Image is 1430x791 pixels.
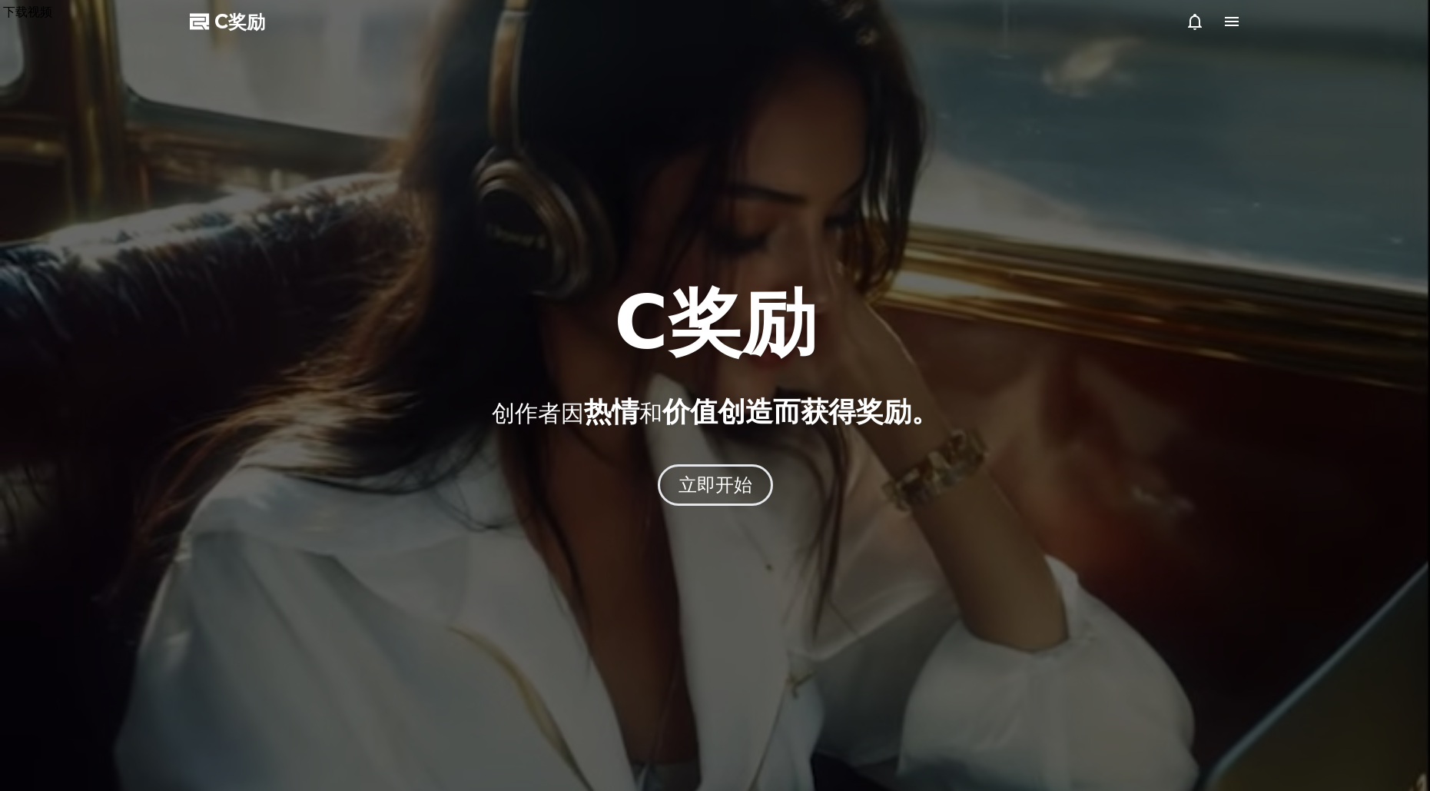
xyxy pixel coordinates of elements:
font: 创作者 [492,400,561,427]
font: 获得奖励。 [801,396,939,427]
a: 立即开始 [658,480,773,494]
font: C奖励 [214,11,265,32]
font: 热情 [584,396,639,427]
div: 下载视频 [3,3,52,22]
button: 立即开始 [658,464,773,506]
font: 价值创造而 [662,396,801,427]
font: 立即开始 [679,474,752,496]
font: C奖励 [614,280,815,366]
a: C奖励 [190,9,265,34]
font: 和 [639,400,662,427]
font: 因 [561,400,584,427]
